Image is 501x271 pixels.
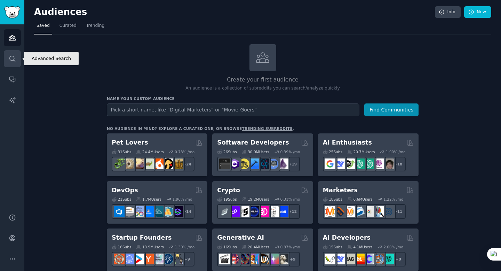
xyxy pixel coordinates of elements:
img: FluxAI [258,254,269,264]
h2: DevOps [112,186,138,195]
img: csharp [229,158,240,169]
span: Curated [59,23,77,29]
img: Emailmarketing [354,206,365,217]
img: AWS_Certified_Experts [124,206,134,217]
img: Rag [344,254,355,264]
button: Find Communities [364,103,419,116]
img: chatgpt_promptDesign [354,158,365,169]
img: OnlineMarketing [383,206,394,217]
div: 0.97 % /mo [280,245,300,249]
img: aws_cdk [162,206,173,217]
div: + 9 [180,252,194,266]
img: ethstaker [239,206,249,217]
div: 1.90 % /mo [386,149,406,154]
div: 1.22 % /mo [383,197,403,202]
img: software [219,158,230,169]
div: 13.9M Users [136,245,164,249]
a: Trending [84,20,107,34]
img: OpenAIDev [373,158,384,169]
div: 0.73 % /mo [175,149,194,154]
img: DreamBooth [278,254,288,264]
img: defi_ [278,206,288,217]
h2: Marketers [323,186,358,195]
div: 1.96 % /mo [173,197,192,202]
img: dogbreed [172,158,183,169]
img: iOSProgramming [248,158,259,169]
img: llmops [373,254,384,264]
img: GoogleGeminiAI [325,158,335,169]
div: 21 Sub s [112,197,131,202]
h2: Pet Lovers [112,138,148,147]
h2: AI Developers [323,233,371,242]
div: + 9 [285,252,300,266]
img: GummySearch logo [4,6,20,18]
a: trending subreddits [242,126,292,131]
img: SaaS [124,254,134,264]
img: PetAdvice [162,158,173,169]
img: MarketingResearch [373,206,384,217]
div: + 24 [180,157,194,171]
div: 20.4M Users [242,245,269,249]
img: googleads [364,206,374,217]
img: aivideo [219,254,230,264]
img: AIDevelopersSociety [383,254,394,264]
img: bigseo [334,206,345,217]
img: LangChain [325,254,335,264]
h2: Software Developers [217,138,289,147]
div: 25 Sub s [323,149,342,154]
div: 20.7M Users [347,149,375,154]
img: DevOpsLinks [143,206,154,217]
img: web3 [248,206,259,217]
img: growmybusiness [172,254,183,264]
h2: AI Enthusiasts [323,138,372,147]
img: cockatiel [153,158,164,169]
p: An audience is a collection of subreddits you can search/analyze quickly [107,85,419,92]
img: AItoolsCatalog [344,158,355,169]
div: + 18 [391,157,406,171]
div: + 14 [180,204,194,219]
div: No audience in mind? Explore a curated one, or browse . [107,126,294,131]
img: sdforall [248,254,259,264]
img: indiehackers [153,254,164,264]
img: 0xPolygon [229,206,240,217]
img: DeepSeek [334,158,345,169]
img: ethfinance [219,206,230,217]
img: reactnative [258,158,269,169]
input: Pick a short name, like "Digital Marketers" or "Movie-Goers" [107,103,359,116]
img: elixir [278,158,288,169]
div: 1.7M Users [136,197,161,202]
div: 6.6M Users [347,197,373,202]
div: 15 Sub s [323,245,342,249]
div: 30.0M Users [242,149,269,154]
img: ArtificalIntelligence [383,158,394,169]
img: MistralAI [354,254,365,264]
a: New [464,6,491,18]
img: dalle2 [229,254,240,264]
img: defiblockchain [258,206,269,217]
div: 16 Sub s [112,245,131,249]
div: 1.30 % /mo [175,245,194,249]
img: ballpython [124,158,134,169]
img: EntrepreneurRideAlong [114,254,125,264]
div: 4.1M Users [347,245,373,249]
img: learnjavascript [239,158,249,169]
div: + 8 [391,252,406,266]
h3: Name your custom audience [107,96,419,101]
h2: Audiences [34,7,435,18]
a: Saved [34,20,52,34]
img: OpenSourceAI [364,254,374,264]
div: 19 Sub s [217,197,237,202]
img: DeepSeek [334,254,345,264]
img: CryptoNews [268,206,279,217]
h2: Crypto [217,186,240,195]
span: Saved [37,23,50,29]
img: herpetology [114,158,125,169]
h2: Startup Founders [112,233,172,242]
div: 26 Sub s [217,149,237,154]
img: Entrepreneurship [162,254,173,264]
img: chatgpt_prompts_ [364,158,374,169]
img: ycombinator [143,254,154,264]
div: 18 Sub s [323,197,342,202]
div: 24.4M Users [136,149,164,154]
div: 16 Sub s [217,245,237,249]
